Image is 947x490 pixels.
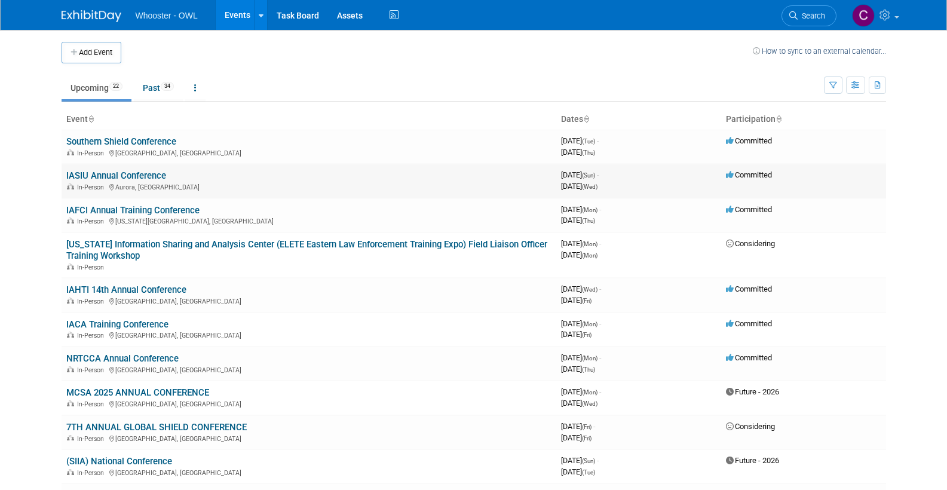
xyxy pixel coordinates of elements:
[726,387,779,396] span: Future - 2026
[582,332,592,338] span: (Fri)
[134,76,183,99] a: Past34
[593,422,595,431] span: -
[726,136,772,145] span: Committed
[66,365,551,374] div: [GEOGRAPHIC_DATA], [GEOGRAPHIC_DATA]
[561,330,592,339] span: [DATE]
[77,218,108,225] span: In-Person
[582,172,595,179] span: (Sun)
[561,296,592,305] span: [DATE]
[582,252,597,259] span: (Mon)
[561,399,597,408] span: [DATE]
[67,435,74,441] img: In-Person Event
[599,284,601,293] span: -
[597,456,599,465] span: -
[583,114,589,124] a: Sort by Start Date
[77,264,108,271] span: In-Person
[582,298,592,304] span: (Fri)
[62,76,131,99] a: Upcoming22
[66,148,551,157] div: [GEOGRAPHIC_DATA], [GEOGRAPHIC_DATA]
[599,387,601,396] span: -
[776,114,781,124] a: Sort by Participation Type
[582,435,592,442] span: (Fri)
[561,353,601,362] span: [DATE]
[62,42,121,63] button: Add Event
[67,400,74,406] img: In-Person Event
[599,353,601,362] span: -
[66,456,172,467] a: (SIIA) National Conference
[66,422,247,433] a: 7TH ANNUAL GLOBAL SHIELD CONFERENCE
[726,456,779,465] span: Future - 2026
[88,114,94,124] a: Sort by Event Name
[561,422,595,431] span: [DATE]
[582,241,597,247] span: (Mon)
[561,387,601,396] span: [DATE]
[77,332,108,339] span: In-Person
[66,467,551,477] div: [GEOGRAPHIC_DATA], [GEOGRAPHIC_DATA]
[66,239,547,261] a: [US_STATE] Information Sharing and Analysis Center (ELETE Eastern Law Enforcement Training Expo) ...
[66,353,179,364] a: NRTCCA Annual Conference
[582,138,595,145] span: (Tue)
[66,182,551,191] div: Aurora, [GEOGRAPHIC_DATA]
[66,205,200,216] a: IAFCI Annual Training Conference
[561,136,599,145] span: [DATE]
[66,319,168,330] a: IACA Training Conference
[582,389,597,396] span: (Mon)
[77,298,108,305] span: In-Person
[582,218,595,224] span: (Thu)
[561,456,599,465] span: [DATE]
[798,11,825,20] span: Search
[77,435,108,443] span: In-Person
[561,467,595,476] span: [DATE]
[66,399,551,408] div: [GEOGRAPHIC_DATA], [GEOGRAPHIC_DATA]
[561,170,599,179] span: [DATE]
[561,433,592,442] span: [DATE]
[67,218,74,223] img: In-Person Event
[726,353,772,362] span: Committed
[561,216,595,225] span: [DATE]
[67,469,74,475] img: In-Person Event
[726,239,775,248] span: Considering
[582,183,597,190] span: (Wed)
[77,183,108,191] span: In-Person
[582,458,595,464] span: (Sun)
[66,433,551,443] div: [GEOGRAPHIC_DATA], [GEOGRAPHIC_DATA]
[66,330,551,339] div: [GEOGRAPHIC_DATA], [GEOGRAPHIC_DATA]
[582,355,597,362] span: (Mon)
[599,205,601,214] span: -
[67,264,74,269] img: In-Person Event
[66,296,551,305] div: [GEOGRAPHIC_DATA], [GEOGRAPHIC_DATA]
[726,422,775,431] span: Considering
[161,82,174,91] span: 34
[582,366,595,373] span: (Thu)
[561,148,595,157] span: [DATE]
[62,109,556,130] th: Event
[67,149,74,155] img: In-Person Event
[721,109,886,130] th: Participation
[67,332,74,338] img: In-Person Event
[66,284,186,295] a: IAHTI 14th Annual Conference
[66,136,176,147] a: Southern Shield Conference
[67,183,74,189] img: In-Person Event
[582,149,595,156] span: (Thu)
[561,284,601,293] span: [DATE]
[561,182,597,191] span: [DATE]
[561,250,597,259] span: [DATE]
[556,109,721,130] th: Dates
[852,4,875,27] img: Clare Louise Southcombe
[599,239,601,248] span: -
[77,366,108,374] span: In-Person
[597,170,599,179] span: -
[753,47,886,56] a: How to sync to an external calendar...
[726,284,772,293] span: Committed
[599,319,601,328] span: -
[582,469,595,476] span: (Tue)
[77,400,108,408] span: In-Person
[136,11,198,20] span: Whooster - OWL
[726,205,772,214] span: Committed
[66,387,209,398] a: MCSA 2025 ANNUAL CONFERENCE
[77,149,108,157] span: In-Person
[726,319,772,328] span: Committed
[561,205,601,214] span: [DATE]
[582,321,597,327] span: (Mon)
[77,469,108,477] span: In-Person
